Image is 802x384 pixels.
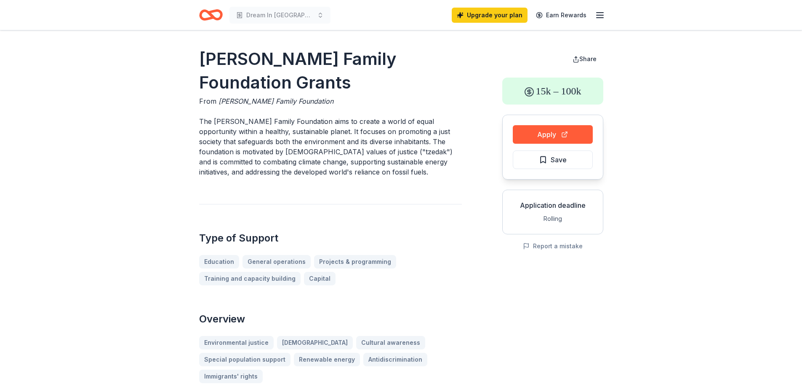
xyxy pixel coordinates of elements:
[513,150,593,169] button: Save
[199,231,462,245] h2: Type of Support
[199,272,301,285] a: Training and capacity building
[513,125,593,144] button: Apply
[523,241,583,251] button: Report a mistake
[502,78,603,105] div: 15k – 100k
[579,55,597,62] span: Share
[509,214,596,224] div: Rolling
[531,8,592,23] a: Earn Rewards
[218,97,333,105] span: [PERSON_NAME] Family Foundation
[199,47,462,94] h1: [PERSON_NAME] Family Foundation Grants
[452,8,528,23] a: Upgrade your plan
[199,116,462,177] p: The [PERSON_NAME] Family Foundation aims to create a world of equal opportunity within a healthy,...
[199,96,462,106] div: From
[566,51,603,67] button: Share
[199,255,239,269] a: Education
[229,7,330,24] button: Dream In [GEOGRAPHIC_DATA] Welcome Box
[509,200,596,210] div: Application deadline
[551,154,567,165] span: Save
[314,255,396,269] a: Projects & programming
[304,272,336,285] a: Capital
[199,5,223,25] a: Home
[246,10,314,20] span: Dream In [GEOGRAPHIC_DATA] Welcome Box
[199,312,462,326] h2: Overview
[242,255,311,269] a: General operations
